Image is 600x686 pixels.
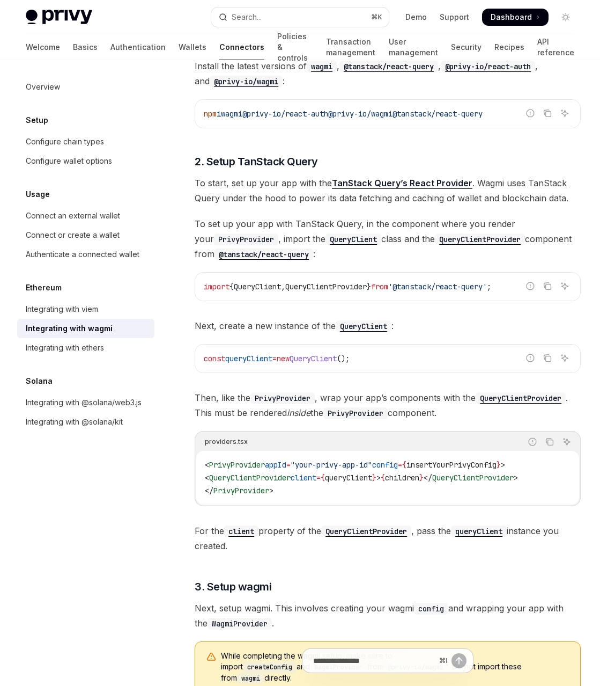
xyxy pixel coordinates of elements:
[281,282,285,291] span: ,
[523,351,537,365] button: Report incorrect code
[17,300,154,319] a: Integrating with viem
[214,249,313,260] code: @tanstack/react-query
[205,460,209,470] span: <
[558,106,572,120] button: Ask AI
[210,76,283,87] code: @privy-io/wagmi
[385,473,419,483] span: children
[540,106,554,120] button: Copy the contents from the code block
[229,282,234,291] span: {
[17,77,154,97] a: Overview
[494,34,524,60] a: Recipes
[537,34,574,60] a: API reference
[287,407,310,418] em: inside
[17,225,154,245] a: Connect or create a wallet
[234,282,281,291] span: QueryClient
[26,10,92,25] img: light logo
[560,435,574,449] button: Ask AI
[291,460,372,470] span: "your-privy-app-id"
[321,526,411,537] code: QueryClientProvider
[208,618,272,630] code: WagmiProvider
[242,109,328,119] span: @privy-io/react-auth
[205,486,213,495] span: </
[432,473,514,483] span: QueryClientProvider
[17,338,154,357] a: Integrating with ethers
[323,407,388,419] code: PrivyProvider
[523,106,537,120] button: Report incorrect code
[389,34,438,60] a: User management
[372,473,376,483] span: }
[195,176,581,206] span: To start, set up your app with the . Wagmi uses TanStack Query under the hood to power its data f...
[211,8,388,27] button: Open search
[17,206,154,225] a: Connect an external wallet
[26,248,139,261] div: Authenticate a connected wallet
[210,76,283,86] a: @privy-io/wagmi
[26,81,60,93] div: Overview
[205,435,248,449] div: providers.tsx
[209,473,291,483] span: QueryClientProvider
[195,601,581,631] span: Next, setup wagmi. This involves creating your wagmi and wrapping your app with the .
[195,390,581,420] span: Then, like the , wrap your app’s components with the . This must be rendered the component.
[26,375,53,388] h5: Solana
[26,114,48,127] h5: Setup
[265,460,286,470] span: appId
[307,61,337,72] code: wagmi
[209,460,265,470] span: PrivyProvider
[514,473,518,483] span: >
[224,526,258,537] code: client
[451,34,482,60] a: Security
[523,279,537,293] button: Report incorrect code
[414,603,448,615] code: config
[217,109,221,119] span: i
[325,233,381,244] a: QueryClient
[557,9,574,26] button: Toggle dark mode
[26,34,60,60] a: Welcome
[17,319,154,338] a: Integrating with wagmi
[451,653,466,668] button: Send message
[313,649,435,673] input: Ask a question...
[26,303,98,316] div: Integrating with viem
[195,216,581,261] span: To set up your app with TanStack Query, in the component where you render your , import the class...
[543,435,557,449] button: Copy the contents from the code block
[17,151,154,171] a: Configure wallet options
[214,233,278,245] code: PrivyProvider
[26,229,120,242] div: Connect or create a wallet
[405,12,427,23] a: Demo
[17,412,154,432] a: Integrating with @solana/kit
[326,34,376,60] a: Transaction management
[441,61,535,71] a: @privy-io/react-auth
[337,354,350,363] span: ();
[195,59,581,89] span: Install the latest versions of , , , and :
[277,34,313,60] a: Policies & controls
[435,233,525,244] a: QueryClientProvider
[501,460,505,470] span: >
[406,460,497,470] span: insertYourPrivyConfig
[219,34,264,60] a: Connectors
[26,155,112,167] div: Configure wallet options
[367,282,371,291] span: }
[277,354,290,363] span: new
[225,354,272,363] span: queryClient
[221,109,242,119] span: wagmi
[26,415,123,428] div: Integrating with @solana/kit
[435,233,525,245] code: QueryClientProvider
[195,523,581,553] span: For the property of the , pass the instance you created.
[558,279,572,293] button: Ask AI
[325,233,381,245] code: QueryClient
[179,34,206,60] a: Wallets
[17,132,154,151] a: Configure chain types
[336,320,391,332] code: QueryClient
[440,12,469,23] a: Support
[26,396,142,409] div: Integrating with @solana/web3.js
[381,473,385,483] span: {
[402,460,406,470] span: {
[232,11,262,24] div: Search...
[26,209,120,222] div: Connect an external wallet
[336,320,391,331] a: QueryClient
[205,473,209,483] span: <
[307,61,337,71] a: wagmi
[26,135,104,148] div: Configure chain types
[372,460,398,470] span: config
[497,460,501,470] span: }
[272,354,277,363] span: =
[195,318,581,333] span: Next, create a new instance of the :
